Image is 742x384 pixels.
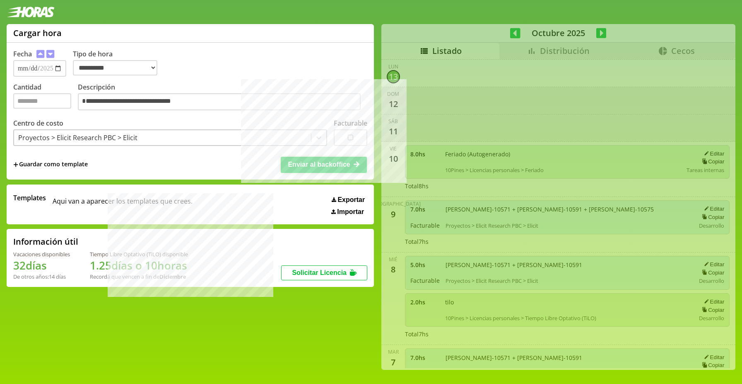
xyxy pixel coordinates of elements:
[18,133,137,142] div: Proyectos > Elicit Research PBC > Elicit
[13,258,70,273] h1: 32 días
[90,250,188,258] div: Tiempo Libre Optativo (TiLO) disponible
[292,269,347,276] span: Solicitar Licencia
[13,273,70,280] div: De otros años: 14 días
[13,119,63,128] label: Centro de costo
[78,93,361,111] textarea: Descripción
[53,193,193,216] span: Aqui van a aparecer los templates que crees.
[329,196,367,204] button: Exportar
[337,208,364,216] span: Importar
[13,193,46,202] span: Templates
[7,7,55,17] img: logotipo
[337,196,365,204] span: Exportar
[13,83,78,113] label: Cantidad
[73,60,157,75] select: Tipo de hora
[13,250,70,258] div: Vacaciones disponibles
[281,265,367,280] button: Solicitar Licencia
[13,160,88,169] span: +Guardar como template
[334,119,367,128] label: Facturable
[78,83,367,113] label: Descripción
[90,273,188,280] div: Recordá que vencen a fin de
[13,160,18,169] span: +
[13,49,32,58] label: Fecha
[13,236,78,247] h2: Información útil
[288,161,350,168] span: Enviar al backoffice
[90,258,188,273] h1: 1.25 días o 10 horas
[13,93,71,109] input: Cantidad
[13,27,62,39] h1: Cargar hora
[73,49,164,77] label: Tipo de hora
[159,273,186,280] b: Diciembre
[281,157,367,173] button: Enviar al backoffice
